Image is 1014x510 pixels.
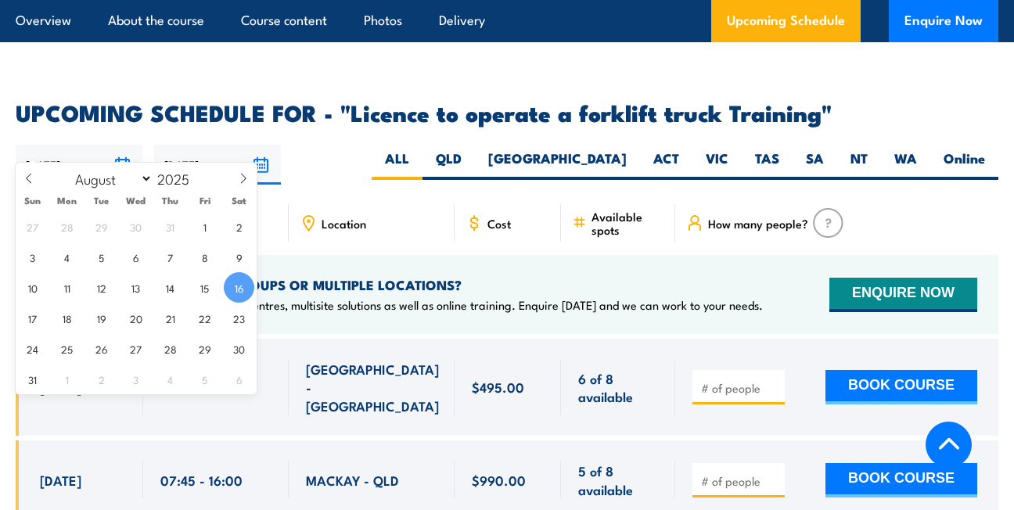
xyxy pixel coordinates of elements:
span: August 1, 2025 [189,211,220,242]
button: BOOK COURSE [825,370,977,404]
label: [GEOGRAPHIC_DATA] [475,149,640,180]
span: [DATE] [40,471,81,489]
span: August 31, 2025 [17,364,48,394]
span: Wed [119,196,153,206]
span: August 21, 2025 [155,303,185,333]
button: BOOK COURSE [825,463,977,497]
span: August 24, 2025 [17,333,48,364]
span: September 4, 2025 [155,364,185,394]
span: August 18, 2025 [52,303,82,333]
span: Fri [188,196,222,206]
span: [GEOGRAPHIC_DATA] - [GEOGRAPHIC_DATA] [306,360,439,415]
h4: NEED TRAINING FOR LARGER GROUPS OR MULTIPLE LOCATIONS? [40,276,763,293]
span: August 10, 2025 [17,272,48,303]
span: $990.00 [472,471,526,489]
span: September 1, 2025 [52,364,82,394]
span: August 12, 2025 [86,272,117,303]
label: NT [837,149,881,180]
span: August 17, 2025 [17,303,48,333]
span: September 3, 2025 [120,364,151,394]
span: Location [322,217,366,230]
span: August 7, 2025 [155,242,185,272]
label: SA [793,149,837,180]
span: August 4, 2025 [52,242,82,272]
span: August 5, 2025 [86,242,117,272]
span: August 22, 2025 [189,303,220,333]
span: $495.00 [472,378,524,396]
span: MACKAY - QLD [306,471,399,489]
span: August 28, 2025 [155,333,185,364]
span: September 2, 2025 [86,364,117,394]
span: August 25, 2025 [52,333,82,364]
label: Online [930,149,998,180]
span: September 5, 2025 [189,364,220,394]
span: August 8, 2025 [189,242,220,272]
label: VIC [692,149,742,180]
span: August 6, 2025 [120,242,151,272]
span: July 31, 2025 [155,211,185,242]
span: How many people? [708,217,808,230]
h2: UPCOMING SCHEDULE FOR - "Licence to operate a forklift truck Training" [16,102,998,122]
span: 6 of 8 available [578,369,658,406]
span: August 23, 2025 [224,303,254,333]
span: [DATE] [40,378,81,396]
input: From date [16,145,142,185]
label: QLD [422,149,475,180]
span: July 30, 2025 [120,211,151,242]
span: August 15, 2025 [189,272,220,303]
span: July 27, 2025 [17,211,48,242]
input: # of people [701,473,779,489]
span: August 29, 2025 [189,333,220,364]
span: July 29, 2025 [86,211,117,242]
p: We offer onsite training, training at our centres, multisite solutions as well as online training... [40,297,763,313]
span: July 28, 2025 [52,211,82,242]
span: August 13, 2025 [120,272,151,303]
span: August 14, 2025 [155,272,185,303]
label: TAS [742,149,793,180]
input: # of people [701,380,779,396]
input: To date [154,145,281,185]
span: Sat [222,196,257,206]
span: September 6, 2025 [224,364,254,394]
label: WA [881,149,930,180]
span: Available spots [591,210,664,236]
span: 5 of 8 available [578,462,658,498]
span: 07:45 - 16:00 [160,471,243,489]
span: 08:00 - 16:00 [160,378,245,396]
label: ALL [372,149,422,180]
label: ACT [640,149,692,180]
span: Mon [50,196,84,206]
span: August 16, 2025 [224,272,254,303]
span: August 9, 2025 [224,242,254,272]
span: August 30, 2025 [224,333,254,364]
span: August 19, 2025 [86,303,117,333]
span: Sun [16,196,50,206]
span: August 27, 2025 [120,333,151,364]
select: Month [68,168,153,189]
span: August 3, 2025 [17,242,48,272]
span: August 2, 2025 [224,211,254,242]
span: Cost [487,217,511,230]
span: Thu [153,196,188,206]
span: August 11, 2025 [52,272,82,303]
span: August 20, 2025 [120,303,151,333]
input: Year [153,169,204,188]
button: ENQUIRE NOW [829,278,977,312]
span: Tue [84,196,119,206]
span: August 26, 2025 [86,333,117,364]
